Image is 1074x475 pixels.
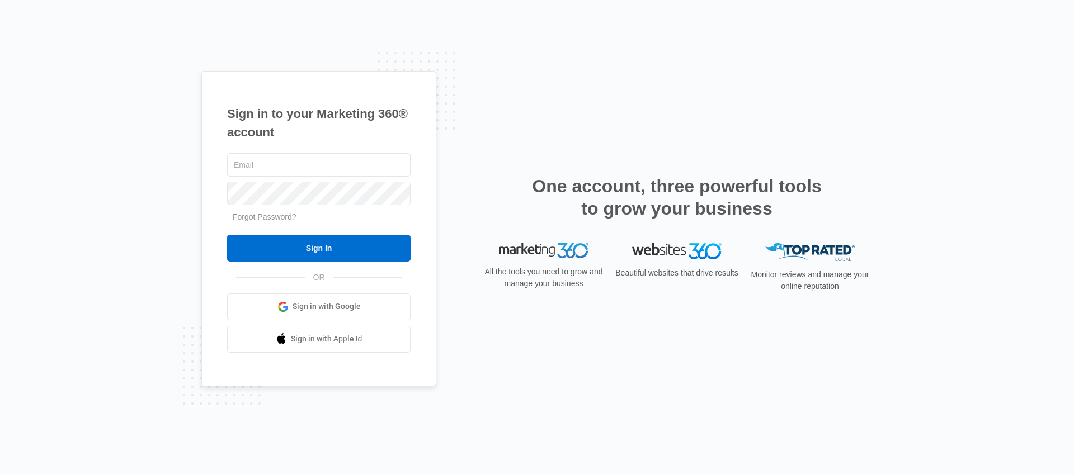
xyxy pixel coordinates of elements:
[227,153,411,177] input: Email
[765,243,855,262] img: Top Rated Local
[305,272,333,283] span: OR
[233,212,296,221] a: Forgot Password?
[614,267,739,279] p: Beautiful websites that drive results
[529,175,825,220] h2: One account, three powerful tools to grow your business
[227,104,411,141] h1: Sign in to your Marketing 360® account
[291,333,362,345] span: Sign in with Apple Id
[481,266,606,289] p: All the tools you need to grow and manage your business
[499,243,588,259] img: Marketing 360
[227,235,411,262] input: Sign In
[293,301,361,312] span: Sign in with Google
[747,269,873,292] p: Monitor reviews and manage your online reputation
[227,293,411,320] a: Sign in with Google
[632,243,722,259] img: Websites 360
[227,326,411,353] a: Sign in with Apple Id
